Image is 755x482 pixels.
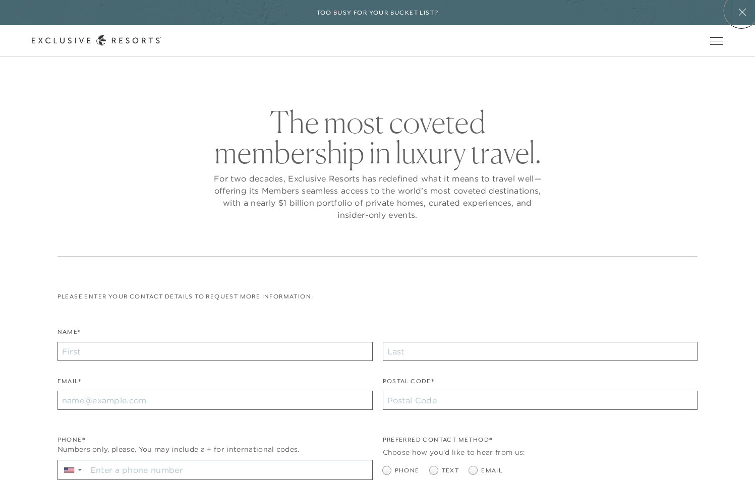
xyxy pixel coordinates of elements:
[710,37,723,44] button: Open navigation
[481,466,502,475] span: Email
[211,172,544,221] p: For two decades, Exclusive Resorts has redefined what it means to travel well—offering its Member...
[745,472,755,482] iframe: Qualified Messenger
[57,391,373,410] input: name@example.com
[442,466,459,475] span: Text
[57,444,373,455] div: Numbers only, please. You may include a + for international codes.
[58,460,87,479] div: Country Code Selector
[383,447,698,458] div: Choose how you'd like to hear from us:
[57,292,698,302] p: Please enter your contact details to request more information:
[211,107,544,167] h2: The most coveted membership in luxury travel.
[317,8,439,18] h6: Too busy for your bucket list?
[57,377,81,391] label: Email*
[57,342,373,361] input: First
[87,460,372,479] input: Enter a phone number
[395,466,420,475] span: Phone
[383,391,698,410] input: Postal Code
[57,327,81,342] label: Name*
[77,467,83,473] span: ▼
[383,377,435,391] label: Postal Code*
[383,435,493,450] legend: Preferred Contact Method*
[383,342,698,361] input: Last
[57,435,373,445] div: Phone*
